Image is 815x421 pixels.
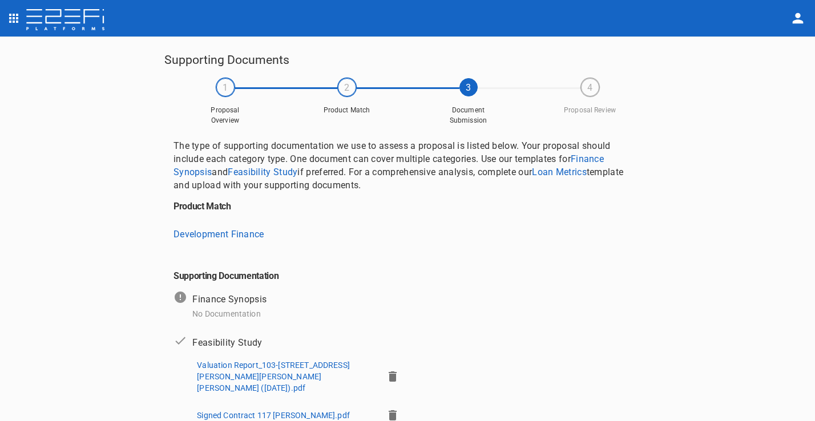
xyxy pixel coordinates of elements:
[174,201,641,212] h6: Product Match
[174,139,641,192] p: The type of supporting documentation we use to assess a proposal is listed below. Your proposal s...
[164,50,651,70] h5: Supporting Documents
[174,153,604,177] a: Finance Synopsis
[197,106,254,125] span: Proposal Overview
[197,359,373,394] p: Valuation Report_103-[STREET_ADDRESS][PERSON_NAME][PERSON_NAME][PERSON_NAME] ([DATE]).pdf
[440,106,497,125] span: Document Submission
[532,167,587,177] a: Loan Metrics
[192,293,267,306] p: Finance Synopsis
[192,308,260,319] p: No Documentation
[318,106,376,115] span: Product Match
[174,229,264,240] a: Development Finance
[228,167,297,177] a: Feasibility Study
[562,106,619,115] span: Proposal Review
[197,410,350,421] p: Signed Contract 117 [PERSON_NAME].pdf
[192,336,262,349] p: Feasibility Study
[174,257,641,281] h6: Supporting Documentation
[192,356,378,397] button: Valuation Report_103-[STREET_ADDRESS][PERSON_NAME][PERSON_NAME][PERSON_NAME] ([DATE]).pdf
